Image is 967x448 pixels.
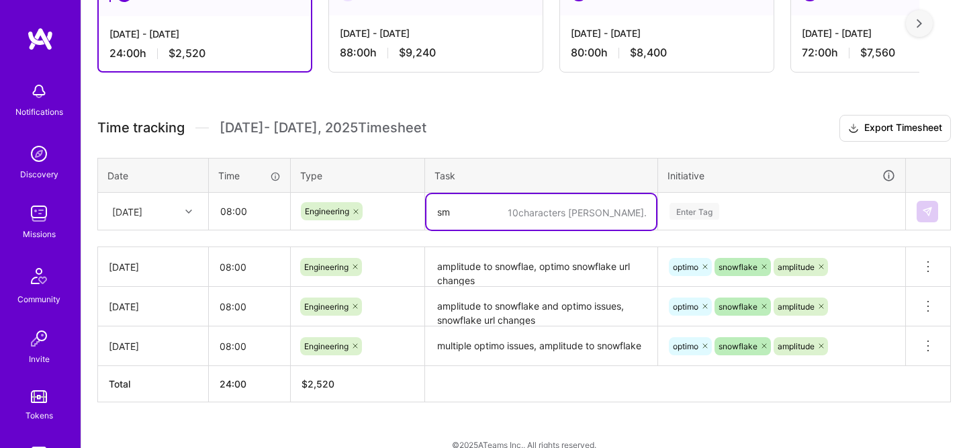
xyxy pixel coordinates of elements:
span: [DATE] - [DATE] , 2025 Timesheet [220,120,426,136]
input: HH:MM [209,328,290,364]
th: Type [291,158,425,193]
span: amplitude [778,262,815,272]
th: Date [98,158,209,193]
img: discovery [26,140,52,167]
textarea: smp [426,194,656,230]
div: Initiative [667,168,896,183]
div: Missions [23,227,56,241]
div: [DATE] [109,339,197,353]
th: 24:00 [209,366,291,402]
span: Time tracking [97,120,185,136]
span: snowflake [719,262,757,272]
div: Invite [29,352,50,366]
div: Tokens [26,408,53,422]
span: optimo [673,262,698,272]
img: Submit [922,206,933,217]
span: $8,400 [630,46,667,60]
div: Notifications [15,105,63,119]
i: icon Chevron [185,208,192,215]
img: teamwork [26,200,52,227]
div: [DATE] [112,204,142,218]
img: tokens [31,390,47,403]
span: optimo [673,341,698,351]
textarea: amplitude to snowflae, optimo snowflake url changes [426,249,656,285]
textarea: multiple optimo issues, amplitude to snowflake [426,328,656,365]
div: [DATE] - [DATE] [571,26,763,40]
input: HH:MM [209,289,290,324]
th: Total [98,366,209,402]
span: $2,520 [169,46,205,60]
div: Community [17,292,60,306]
div: [DATE] - [DATE] [109,27,300,41]
div: [DATE] [109,260,197,274]
span: snowflake [719,341,757,351]
div: 88:00 h [340,46,532,60]
span: optimo [673,302,698,312]
span: Engineering [304,302,349,312]
div: Time [218,169,281,183]
input: HH:MM [209,249,290,285]
span: amplitude [778,302,815,312]
span: amplitude [778,341,815,351]
button: Export Timesheet [839,115,951,142]
input: HH:MM [210,193,289,229]
div: [DATE] - [DATE] [340,26,532,40]
div: 10 characters [PERSON_NAME]. [508,206,647,219]
div: [DATE] [109,300,197,314]
img: right [917,19,922,28]
img: Community [23,260,55,292]
img: bell [26,78,52,105]
span: Engineering [305,206,349,216]
span: Engineering [304,262,349,272]
th: Task [425,158,658,193]
img: Invite [26,325,52,352]
img: logo [27,27,54,51]
textarea: amplitude to snowflake and optimo issues, snowflake url changes [426,288,656,325]
span: $7,560 [860,46,895,60]
div: 24:00 h [109,46,300,60]
div: Enter Tag [670,201,719,222]
span: Engineering [304,341,349,351]
i: icon Download [848,122,859,136]
span: $9,240 [399,46,436,60]
div: 80:00 h [571,46,763,60]
div: Discovery [20,167,58,181]
span: $ 2,520 [302,378,334,390]
span: snowflake [719,302,757,312]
